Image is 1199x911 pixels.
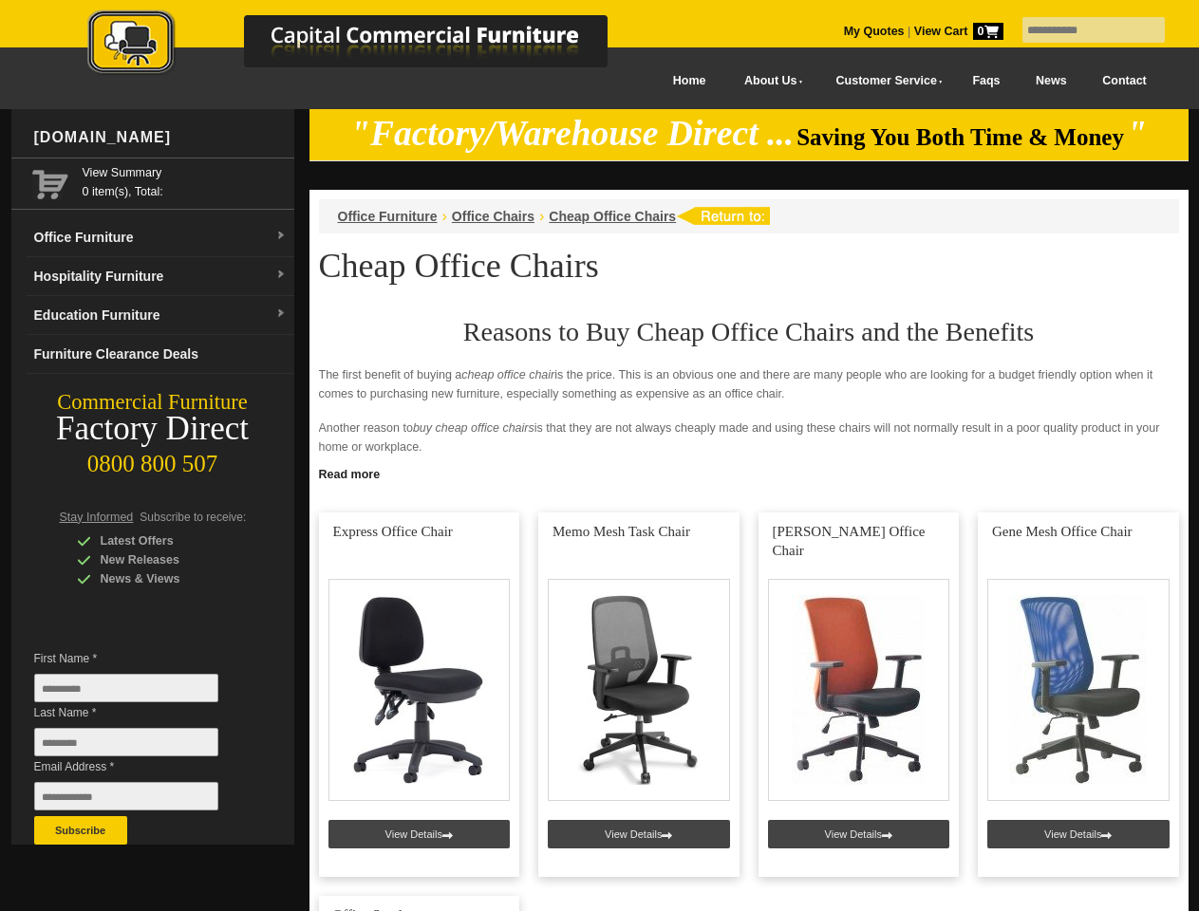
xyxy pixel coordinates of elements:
[35,9,700,79] img: Capital Commercial Furniture Logo
[27,218,294,257] a: Office Furnituredropdown
[34,674,218,702] input: First Name *
[140,511,246,524] span: Subscribe to receive:
[11,416,294,442] div: Factory Direct
[955,60,1019,102] a: Faqs
[1084,60,1164,102] a: Contact
[442,207,447,226] li: ›
[452,209,534,224] a: Office Chairs
[319,248,1179,284] h1: Cheap Office Chairs
[11,389,294,416] div: Commercial Furniture
[34,782,218,810] input: Email Address *
[844,25,905,38] a: My Quotes
[34,816,127,845] button: Subscribe
[83,163,287,198] span: 0 item(s), Total:
[549,209,676,224] a: Cheap Office Chairs
[60,511,134,524] span: Stay Informed
[914,25,1003,38] strong: View Cart
[319,365,1179,403] p: The first benefit of buying a is the price. This is an obvious one and there are many people who ...
[27,109,294,166] div: [DOMAIN_NAME]
[910,25,1002,38] a: View Cart0
[275,308,287,320] img: dropdown
[350,114,794,153] em: "Factory/Warehouse Direct ...
[319,318,1179,346] h2: Reasons to Buy Cheap Office Chairs and the Benefits
[275,270,287,281] img: dropdown
[27,296,294,335] a: Education Furnituredropdown
[796,124,1124,150] span: Saving You Both Time & Money
[34,703,247,722] span: Last Name *
[77,550,257,569] div: New Releases
[461,368,554,381] em: cheap office chair
[275,231,287,242] img: dropdown
[1127,114,1147,153] em: "
[77,531,257,550] div: Latest Offers
[77,569,257,588] div: News & Views
[413,421,534,435] em: buy cheap office chairs
[34,649,247,668] span: First Name *
[338,209,438,224] a: Office Furniture
[309,460,1189,484] a: Click to read more
[539,207,544,226] li: ›
[11,441,294,477] div: 0800 800 507
[1018,60,1084,102] a: News
[815,60,954,102] a: Customer Service
[973,23,1003,40] span: 0
[35,9,700,84] a: Capital Commercial Furniture Logo
[27,257,294,296] a: Hospitality Furnituredropdown
[676,207,770,225] img: return to
[34,757,247,776] span: Email Address *
[27,335,294,374] a: Furniture Clearance Deals
[83,163,287,182] a: View Summary
[723,60,815,102] a: About Us
[34,728,218,756] input: Last Name *
[319,418,1179,456] p: Another reason to is that they are not always cheaply made and using these chairs will not normal...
